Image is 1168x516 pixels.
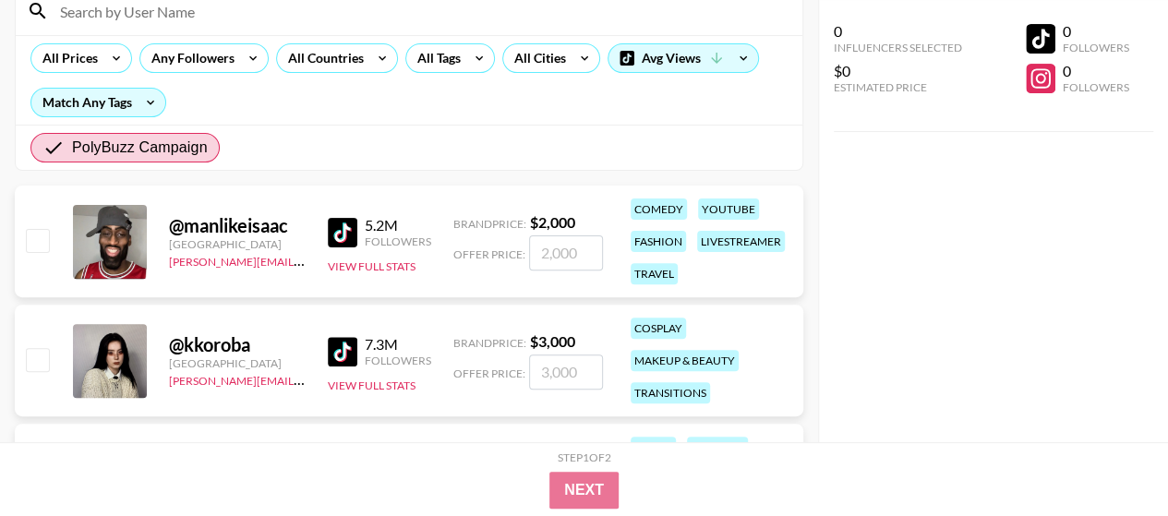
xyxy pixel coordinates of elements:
[687,437,748,458] div: lifestyle
[365,335,431,354] div: 7.3M
[631,318,686,339] div: cosplay
[453,217,526,231] span: Brand Price:
[1063,80,1129,94] div: Followers
[169,356,306,370] div: [GEOGRAPHIC_DATA]
[453,336,526,350] span: Brand Price:
[406,44,464,72] div: All Tags
[72,137,208,159] span: PolyBuzz Campaign
[631,382,710,403] div: transitions
[328,218,357,247] img: TikTok
[530,332,575,350] strong: $ 3,000
[453,366,525,380] span: Offer Price:
[631,350,739,371] div: makeup & beauty
[169,333,306,356] div: @ kkoroba
[834,80,962,94] div: Estimated Price
[277,44,367,72] div: All Countries
[631,198,687,220] div: comedy
[169,214,306,237] div: @ manlikeisaac
[169,370,442,388] a: [PERSON_NAME][EMAIL_ADDRESS][DOMAIN_NAME]
[631,263,678,284] div: travel
[169,237,306,251] div: [GEOGRAPHIC_DATA]
[365,216,431,234] div: 5.2M
[31,44,102,72] div: All Prices
[1063,22,1129,41] div: 0
[631,231,686,252] div: fashion
[530,213,575,231] strong: $ 2,000
[834,41,962,54] div: Influencers Selected
[549,472,619,509] button: Next
[1063,62,1129,80] div: 0
[365,234,431,248] div: Followers
[834,62,962,80] div: $0
[328,259,415,273] button: View Full Stats
[1063,41,1129,54] div: Followers
[697,231,785,252] div: livestreamer
[529,354,603,390] input: 3,000
[631,437,676,458] div: dance
[1076,424,1146,494] iframe: Drift Widget Chat Controller
[698,198,759,220] div: youtube
[328,378,415,392] button: View Full Stats
[503,44,570,72] div: All Cities
[834,22,962,41] div: 0
[328,337,357,366] img: TikTok
[140,44,238,72] div: Any Followers
[453,247,525,261] span: Offer Price:
[365,354,431,367] div: Followers
[608,44,758,72] div: Avg Views
[529,235,603,270] input: 2,000
[558,450,611,464] div: Step 1 of 2
[31,89,165,116] div: Match Any Tags
[169,251,442,269] a: [PERSON_NAME][EMAIL_ADDRESS][DOMAIN_NAME]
